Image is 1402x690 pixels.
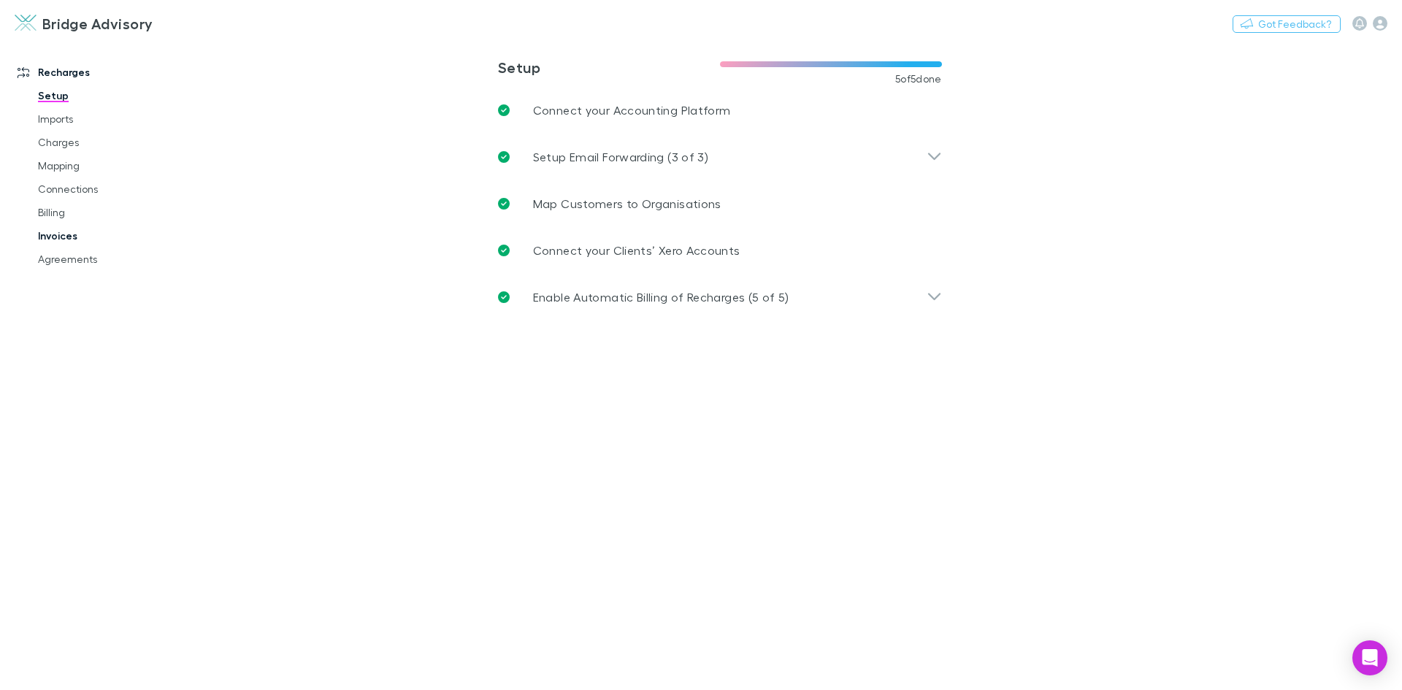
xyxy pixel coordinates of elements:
a: Agreements [23,248,197,271]
a: Invoices [23,224,197,248]
a: Setup [23,84,197,107]
a: Connect your Accounting Platform [486,87,954,134]
img: Bridge Advisory's Logo [15,15,37,32]
a: Billing [23,201,197,224]
a: Connections [23,177,197,201]
h3: Setup [498,58,720,76]
p: Map Customers to Organisations [533,195,721,212]
a: Bridge Advisory [6,6,162,41]
span: 5 of 5 done [895,73,942,85]
a: Connect your Clients’ Xero Accounts [486,227,954,274]
a: Recharges [3,61,197,84]
div: Open Intercom Messenger [1352,640,1387,675]
div: Enable Automatic Billing of Recharges (5 of 5) [486,274,954,321]
a: Map Customers to Organisations [486,180,954,227]
div: Setup Email Forwarding (3 of 3) [486,134,954,180]
p: Enable Automatic Billing of Recharges (5 of 5) [533,288,789,306]
p: Setup Email Forwarding (3 of 3) [533,148,708,166]
p: Connect your Accounting Platform [533,101,731,119]
p: Connect your Clients’ Xero Accounts [533,242,740,259]
button: Got Feedback? [1233,15,1341,33]
h3: Bridge Advisory [42,15,153,32]
a: Charges [23,131,197,154]
a: Mapping [23,154,197,177]
a: Imports [23,107,197,131]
